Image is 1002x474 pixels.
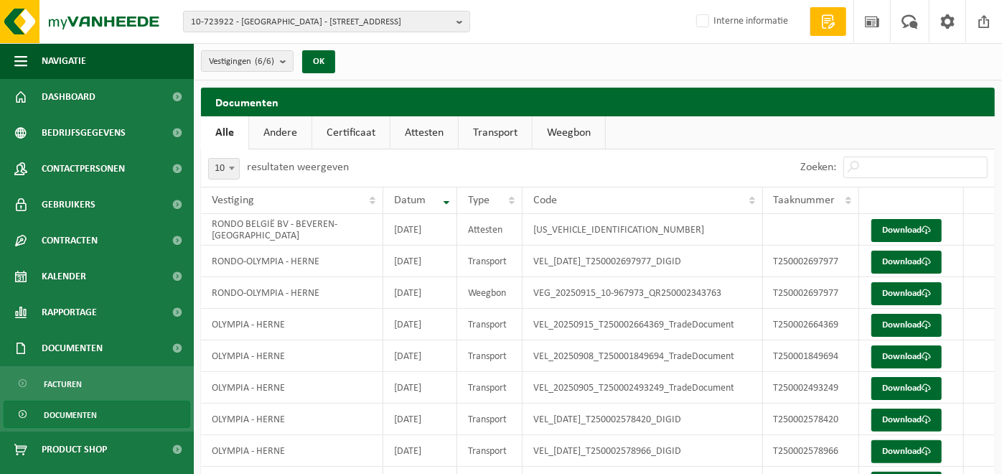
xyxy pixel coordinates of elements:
td: VEL_20250915_T250002664369_TradeDocument [523,309,762,340]
td: OLYMPIA - HERNE [201,404,383,435]
td: T250002578420 [763,404,860,435]
td: Transport [457,372,523,404]
a: Download [871,282,942,305]
span: 10-723922 - [GEOGRAPHIC_DATA] - [STREET_ADDRESS] [191,11,451,33]
a: Facturen [4,370,190,397]
a: Download [871,251,942,274]
a: Download [871,345,942,368]
a: Download [871,409,942,432]
td: VEL_20250908_T250001849694_TradeDocument [523,340,762,372]
a: Download [871,377,942,400]
count: (6/6) [255,57,274,66]
span: Taaknummer [774,195,835,206]
td: VEL_[DATE]_T250002578966_DIGID [523,435,762,467]
a: Alle [201,116,248,149]
td: Transport [457,309,523,340]
td: T250002664369 [763,309,860,340]
span: 10 [209,159,239,179]
a: Andere [249,116,312,149]
a: Download [871,219,942,242]
td: Transport [457,404,523,435]
span: Bedrijfsgegevens [42,115,126,151]
span: Vestigingen [209,51,274,73]
span: Documenten [42,330,103,366]
span: 10 [208,158,240,180]
td: T250002578966 [763,435,860,467]
td: [DATE] [383,277,457,309]
span: Vestiging [212,195,254,206]
td: [DATE] [383,214,457,246]
td: [US_VEHICLE_IDENTIFICATION_NUMBER] [523,214,762,246]
td: VEL_20250905_T250002493249_TradeDocument [523,372,762,404]
h2: Documenten [201,88,995,116]
td: T250001849694 [763,340,860,372]
span: Documenten [44,401,97,429]
td: VEL_[DATE]_T250002578420_DIGID [523,404,762,435]
td: VEG_20250915_10-967973_QR250002343763 [523,277,762,309]
span: Gebruikers [42,187,95,223]
td: [DATE] [383,372,457,404]
label: resultaten weergeven [247,162,349,173]
span: Navigatie [42,43,86,79]
td: Transport [457,435,523,467]
td: VEL_[DATE]_T250002697977_DIGID [523,246,762,277]
a: Transport [459,116,532,149]
td: T250002493249 [763,372,860,404]
a: Documenten [4,401,190,428]
td: Attesten [457,214,523,246]
a: Download [871,314,942,337]
label: Zoeken: [800,162,836,174]
span: Rapportage [42,294,97,330]
button: 10-723922 - [GEOGRAPHIC_DATA] - [STREET_ADDRESS] [183,11,470,32]
a: Attesten [390,116,458,149]
span: Contracten [42,223,98,259]
a: Weegbon [533,116,605,149]
span: Product Shop [42,432,107,468]
a: Download [871,440,942,463]
label: Interne informatie [693,11,788,32]
td: RONDO-OLYMPIA - HERNE [201,246,383,277]
a: Certificaat [312,116,390,149]
span: Code [533,195,557,206]
span: Dashboard [42,79,95,115]
td: [DATE] [383,309,457,340]
td: RONDO BELGIË BV - BEVEREN-[GEOGRAPHIC_DATA] [201,214,383,246]
button: OK [302,50,335,73]
button: Vestigingen(6/6) [201,50,294,72]
span: Datum [394,195,426,206]
td: T250002697977 [763,246,860,277]
td: OLYMPIA - HERNE [201,435,383,467]
td: RONDO-OLYMPIA - HERNE [201,277,383,309]
span: Type [468,195,490,206]
td: OLYMPIA - HERNE [201,372,383,404]
span: Facturen [44,371,82,398]
td: Weegbon [457,277,523,309]
td: [DATE] [383,246,457,277]
td: Transport [457,246,523,277]
td: [DATE] [383,340,457,372]
td: T250002697977 [763,277,860,309]
td: Transport [457,340,523,372]
td: [DATE] [383,404,457,435]
span: Kalender [42,259,86,294]
td: [DATE] [383,435,457,467]
td: OLYMPIA - HERNE [201,340,383,372]
span: Contactpersonen [42,151,125,187]
td: OLYMPIA - HERNE [201,309,383,340]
